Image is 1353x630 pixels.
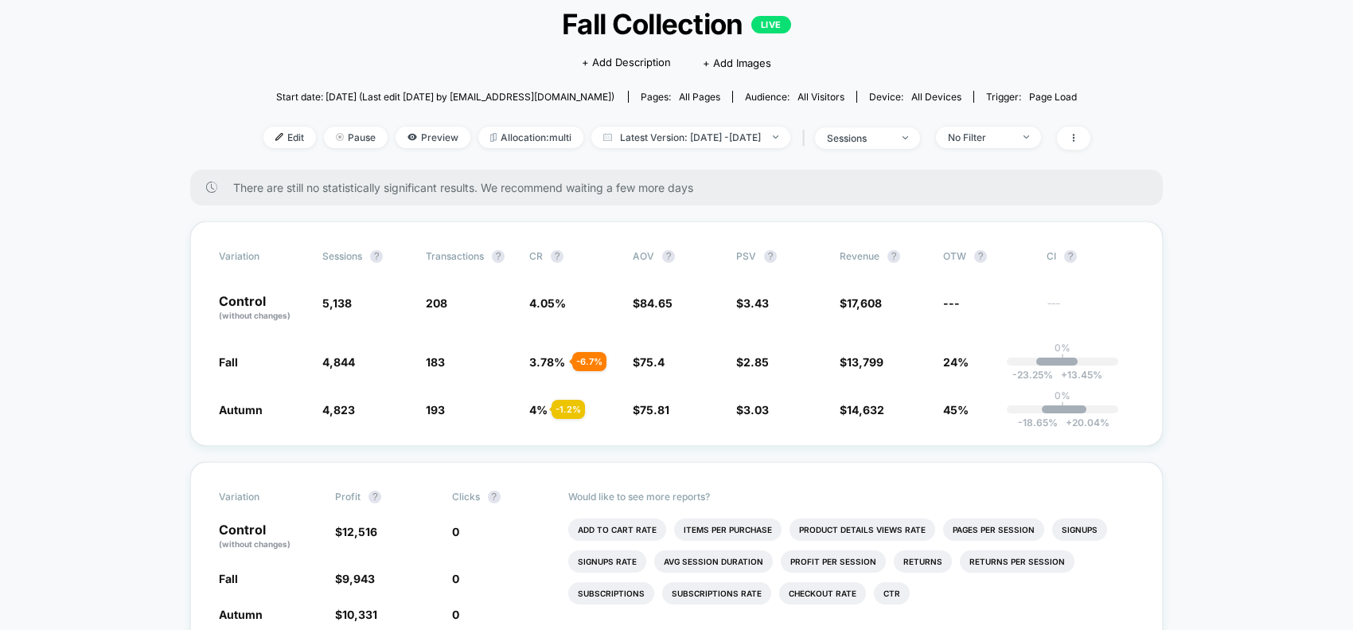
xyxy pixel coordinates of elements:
span: $ [840,403,884,417]
li: Signups Rate [568,550,646,573]
span: 84.65 [640,296,673,310]
span: $ [633,296,673,310]
li: Add To Cart Rate [568,518,666,541]
span: Variation [219,250,306,263]
span: 193 [426,403,445,417]
span: Allocation: multi [478,127,583,148]
span: | [798,127,815,150]
span: There are still no statistically significant results. We recommend waiting a few more days [233,181,1131,194]
span: All Visitors [797,91,844,103]
p: LIVE [751,16,791,33]
span: Transactions [426,250,484,262]
p: Control [219,523,319,550]
span: 13,799 [847,355,883,369]
li: Checkout Rate [779,582,866,605]
span: $ [633,403,669,417]
span: OTW [943,250,1031,263]
span: 9,943 [342,572,375,585]
div: No Filter [948,131,1012,143]
li: Subscriptions [568,582,654,605]
li: Profit Per Session [781,550,886,573]
button: ? [662,250,675,263]
button: ? [974,250,987,263]
span: Pause [324,127,388,148]
span: 183 [426,355,445,369]
span: Clicks [452,491,480,503]
li: Items Per Purchase [674,518,782,541]
span: 12,516 [342,525,377,538]
span: 3.03 [743,403,769,417]
span: $ [840,355,883,369]
span: --- [1047,299,1134,322]
span: $ [335,572,375,585]
button: ? [887,250,900,263]
span: AOV [633,250,654,262]
span: (without changes) [219,539,290,549]
span: + Add Description [582,55,671,71]
span: + Add Images [703,57,771,69]
span: Autumn [219,403,263,417]
img: calendar [603,133,612,141]
p: | [1061,401,1064,413]
img: end [773,135,778,139]
span: 0 [452,525,459,538]
span: 75.4 [640,355,665,369]
p: 0% [1055,389,1070,401]
span: 208 [426,296,447,310]
span: 4.05 % [529,296,566,310]
span: -18.65 % [1018,417,1058,428]
li: Pages Per Session [943,518,1044,541]
span: 3.78 % [529,355,565,369]
span: -23.25 % [1012,369,1053,381]
button: ? [488,491,501,503]
span: $ [335,525,377,538]
img: edit [275,133,283,141]
button: ? [551,250,563,263]
span: 0 [452,572,459,585]
span: 5,138 [322,296,352,310]
span: 10,331 [342,608,377,621]
span: $ [633,355,665,369]
span: 24% [943,355,969,369]
span: 20.04 % [1058,417,1109,428]
span: all pages [679,91,720,103]
span: 0 [452,608,459,621]
img: end [336,133,344,141]
button: ? [764,250,777,263]
button: ? [370,250,383,263]
li: Product Details Views Rate [790,518,935,541]
span: Edit [263,127,316,148]
span: $ [335,608,377,621]
span: (without changes) [219,311,290,320]
li: Ctr [874,582,910,605]
span: Latest Version: [DATE] - [DATE] [591,127,790,148]
li: Avg Session Duration [654,550,773,573]
span: 14,632 [847,403,884,417]
span: CR [529,250,543,262]
span: Profit [335,491,361,503]
div: - 1.2 % [552,400,585,419]
p: Control [219,295,306,322]
span: $ [736,355,769,369]
button: ? [492,250,505,263]
span: 4 % [529,403,548,417]
div: - 6.7 % [572,352,606,371]
span: + [1066,417,1072,428]
span: --- [943,296,960,310]
span: 13.45 % [1053,369,1102,381]
span: Start date: [DATE] (Last edit [DATE] by [EMAIL_ADDRESS][DOMAIN_NAME]) [276,91,614,103]
p: 0% [1055,342,1070,354]
span: Fall [219,355,238,369]
div: Pages: [641,91,720,103]
li: Subscriptions Rate [662,582,771,605]
span: Revenue [840,250,879,262]
span: Device: [856,91,973,103]
span: 45% [943,403,969,417]
span: Fall [219,572,238,585]
span: 3.43 [743,296,769,310]
span: Sessions [322,250,362,262]
span: Page Load [1029,91,1077,103]
span: 17,608 [847,296,882,310]
div: Trigger: [986,91,1077,103]
span: all devices [911,91,961,103]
